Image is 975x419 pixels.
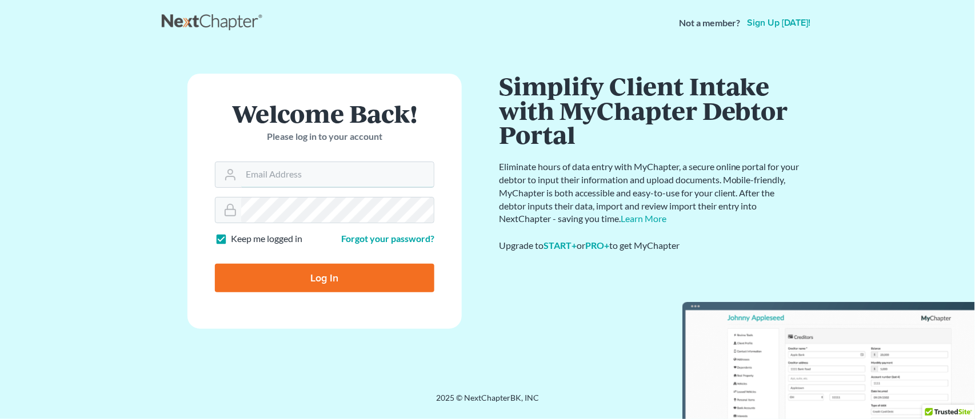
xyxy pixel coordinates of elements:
label: Keep me logged in [231,232,302,245]
input: Email Address [241,162,434,187]
a: PRO+ [585,240,609,251]
a: START+ [544,240,577,251]
a: Sign up [DATE]! [745,18,813,27]
div: 2025 © NextChapterBK, INC [162,392,813,413]
p: Eliminate hours of data entry with MyChapter, a secure online portal for your debtor to input the... [499,160,802,225]
h1: Simplify Client Intake with MyChapter Debtor Portal [499,74,802,147]
a: Learn More [621,213,666,224]
div: Upgrade to or to get MyChapter [499,239,802,252]
h1: Welcome Back! [215,101,434,126]
p: Please log in to your account [215,130,434,143]
a: Forgot your password? [341,233,434,244]
input: Log In [215,264,434,292]
strong: Not a member? [679,17,741,30]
